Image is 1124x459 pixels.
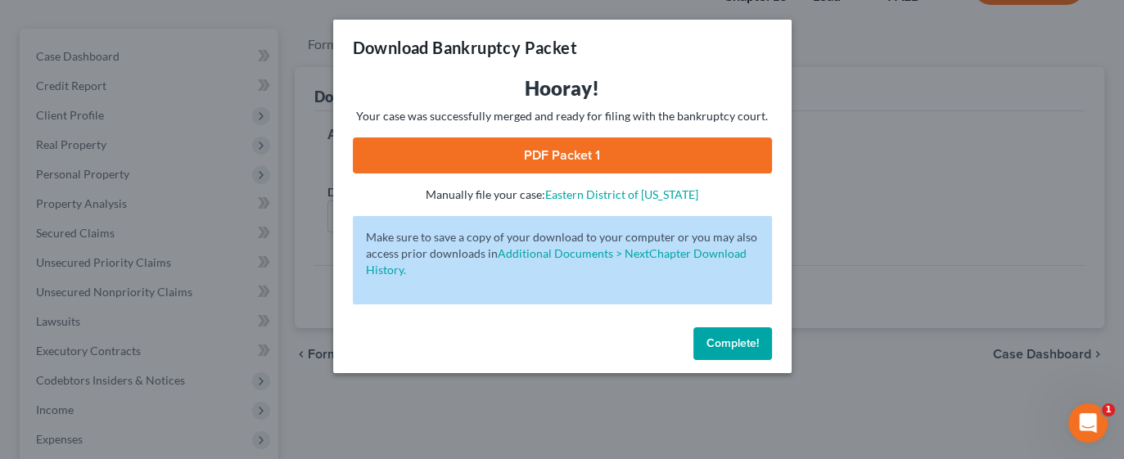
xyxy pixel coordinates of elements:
[353,108,772,124] p: Your case was successfully merged and ready for filing with the bankruptcy court.
[706,336,759,350] span: Complete!
[366,246,747,277] a: Additional Documents > NextChapter Download History.
[1068,403,1108,443] iframe: Intercom live chat
[545,187,698,201] a: Eastern District of [US_STATE]
[353,36,577,59] h3: Download Bankruptcy Packet
[353,75,772,101] h3: Hooray!
[693,327,772,360] button: Complete!
[1102,403,1115,416] span: 1
[353,187,772,203] p: Manually file your case:
[366,229,759,278] p: Make sure to save a copy of your download to your computer or you may also access prior downloads in
[353,137,772,173] a: PDF Packet 1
